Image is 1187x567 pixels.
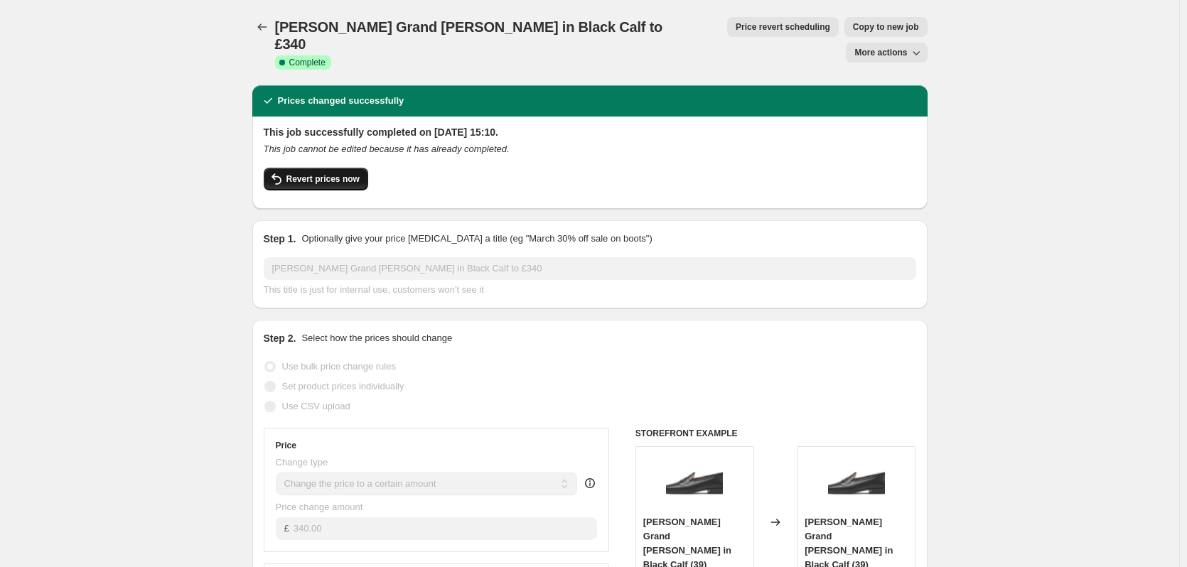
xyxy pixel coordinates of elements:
span: Revert prices now [286,173,360,185]
p: Optionally give your price [MEDICAL_DATA] a title (eg "March 30% off sale on boots") [301,232,652,246]
h6: STOREFRONT EXAMPLE [635,428,916,439]
p: Select how the prices should change [301,331,452,345]
span: Change type [276,457,328,468]
div: help [583,476,597,490]
h2: Step 2. [264,331,296,345]
span: £ [284,523,289,534]
input: 30% off holiday sale [264,257,916,280]
span: This title is just for internal use, customers won't see it [264,284,484,295]
h2: Step 1. [264,232,296,246]
h3: Price [276,440,296,451]
button: Price revert scheduling [727,17,839,37]
span: More actions [854,47,907,58]
button: Copy to new job [844,17,928,37]
span: Complete [289,57,326,68]
input: 80.00 [294,517,597,540]
button: Price change jobs [252,17,272,37]
button: More actions [846,43,927,63]
img: cutLeatherblacksidev3_80x.png [828,454,885,511]
span: Price revert scheduling [736,21,830,33]
span: Use CSV upload [282,401,350,411]
img: cutLeatherblacksidev3_80x.png [666,454,723,511]
h2: Prices changed successfully [278,94,404,108]
span: Set product prices individually [282,381,404,391]
button: Revert prices now [264,168,368,190]
i: This job cannot be edited because it has already completed. [264,144,510,154]
span: Price change amount [276,502,363,512]
span: Copy to new job [853,21,919,33]
span: [PERSON_NAME] Grand [PERSON_NAME] in Black Calf to £340 [275,19,663,52]
h2: This job successfully completed on [DATE] 15:10. [264,125,916,139]
span: Use bulk price change rules [282,361,396,372]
